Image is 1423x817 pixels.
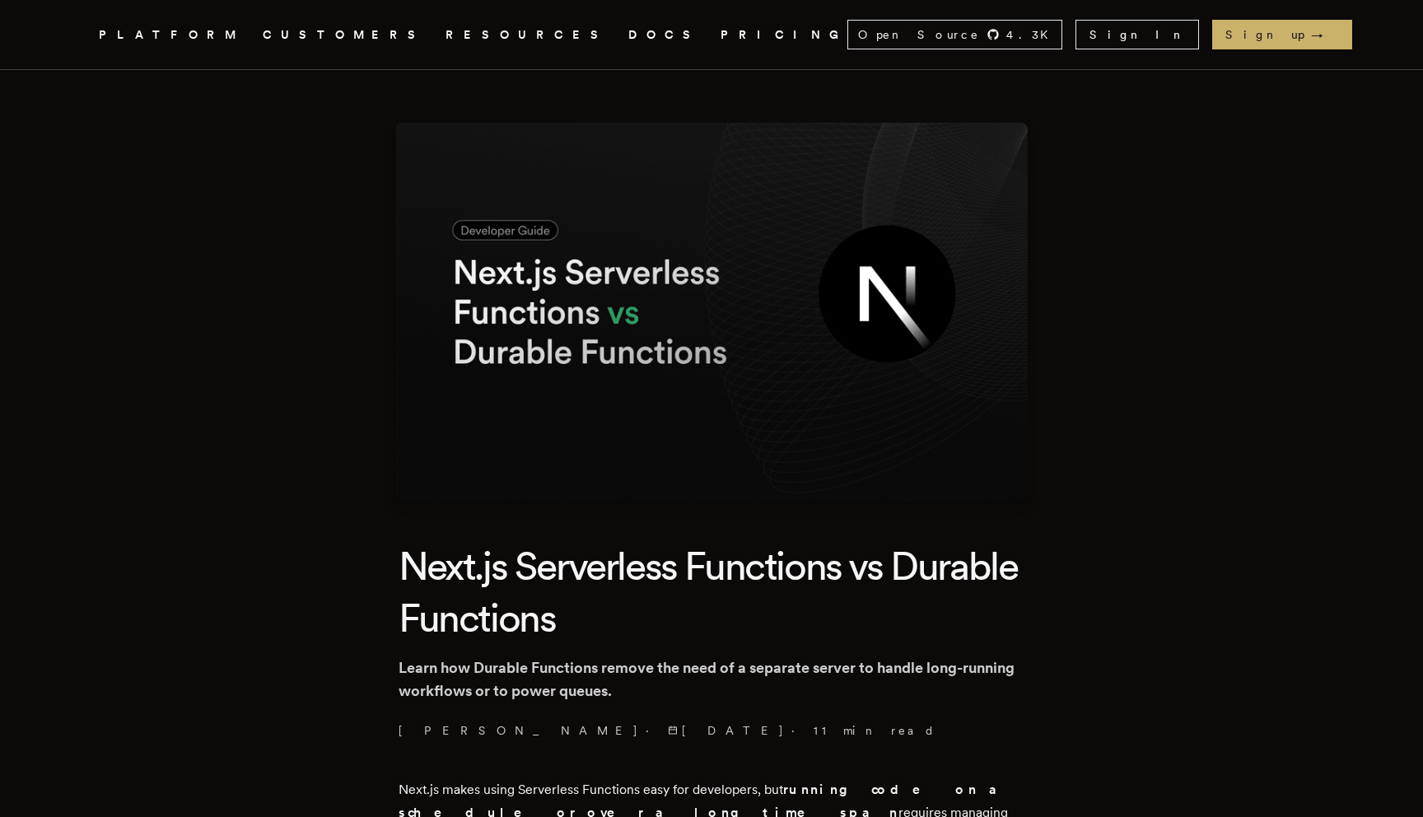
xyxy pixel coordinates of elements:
[628,25,701,45] a: DOCS
[1311,26,1339,43] span: →
[721,25,847,45] a: PRICING
[1212,20,1352,49] a: Sign up
[1006,26,1058,43] span: 4.3 K
[1075,20,1199,49] a: Sign In
[399,722,1024,739] p: · ·
[263,25,426,45] a: CUSTOMERS
[399,722,639,739] a: [PERSON_NAME]
[99,25,243,45] button: PLATFORM
[399,656,1024,703] p: Learn how Durable Functions remove the need of a separate server to handle long-running workflows...
[668,722,785,739] span: [DATE]
[858,26,980,43] span: Open Source
[446,25,609,45] button: RESOURCES
[814,722,935,739] span: 11 min read
[399,540,1024,643] h1: Next.js Serverless Functions vs Durable Functions
[395,123,1028,501] img: Featured image for Next.js Serverless Functions vs Durable Functions blog post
